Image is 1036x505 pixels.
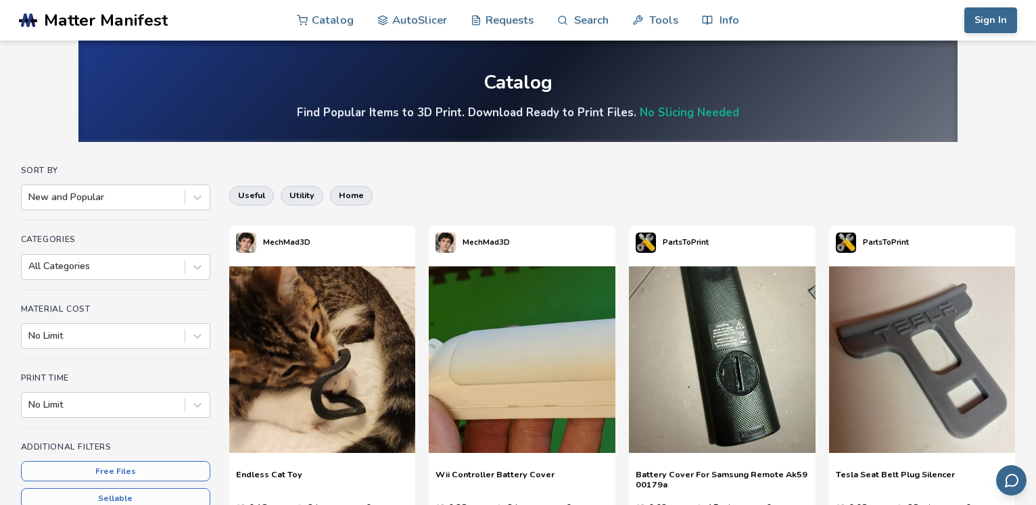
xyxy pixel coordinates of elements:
img: MechMad3D's profile [435,233,456,253]
button: Send feedback via email [996,465,1027,496]
h4: Material Cost [21,304,210,314]
a: Endless Cat Toy [236,469,302,489]
button: home [330,186,373,205]
h4: Categories [21,235,210,244]
h4: Sort By [21,166,210,175]
img: PartsToPrint's profile [636,233,656,253]
a: PartsToPrint's profilePartsToPrint [829,226,916,260]
a: Wii Controller Battery Cover [435,469,555,489]
a: No Slicing Needed [640,105,739,120]
a: MechMad3D's profileMechMad3D [429,226,517,260]
input: No Limit [28,400,31,410]
p: MechMad3D [263,235,310,249]
h4: Find Popular Items to 3D Print. Download Ready to Print Files. [297,105,739,120]
input: No Limit [28,331,31,341]
img: MechMad3D's profile [236,233,256,253]
h4: Print Time [21,373,210,383]
img: PartsToPrint's profile [836,233,856,253]
button: Sign In [964,7,1017,33]
h4: Additional Filters [21,442,210,452]
a: Battery Cover For Samsung Remote Ak59 00179a [636,469,809,489]
button: Free Files [21,461,210,481]
p: MechMad3D [463,235,510,249]
div: Catalog [484,72,552,93]
a: PartsToPrint's profilePartsToPrint [629,226,715,260]
p: PartsToPrint [663,235,709,249]
input: All Categories [28,261,31,272]
button: utility [281,186,323,205]
p: PartsToPrint [863,235,909,249]
a: MechMad3D's profileMechMad3D [229,226,317,260]
span: Matter Manifest [44,11,168,30]
button: useful [229,186,274,205]
a: Tesla Seat Belt Plug Silencer [836,469,955,489]
input: New and Popular [28,192,31,203]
